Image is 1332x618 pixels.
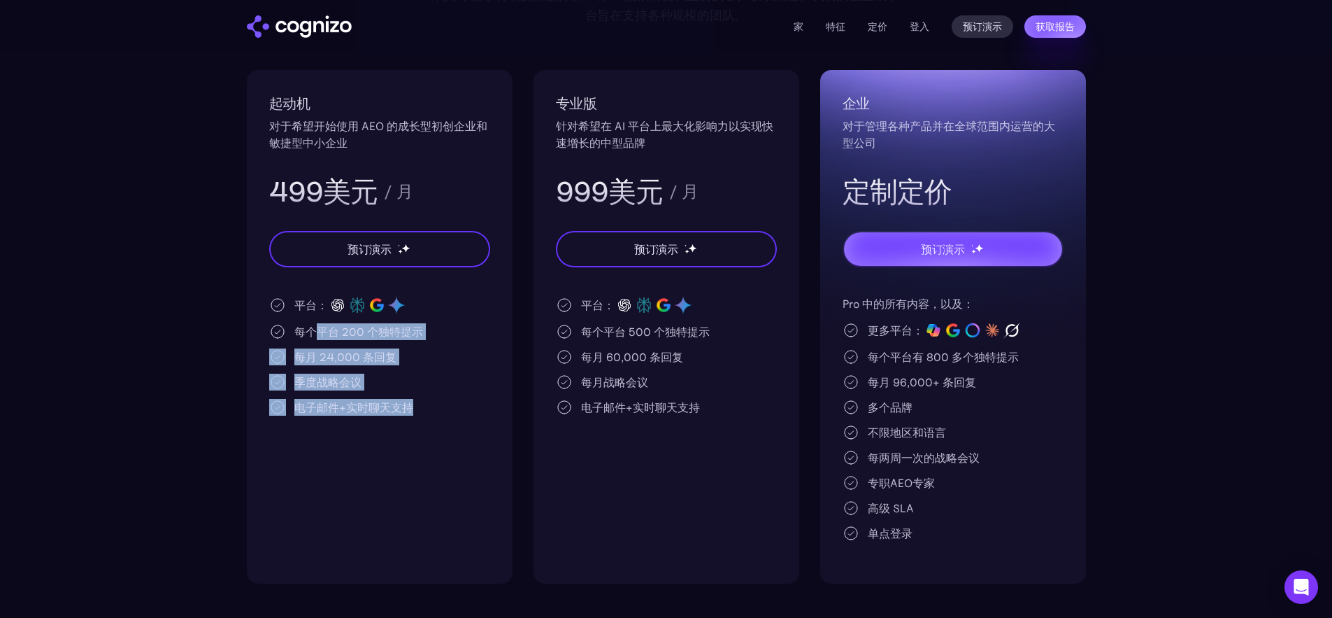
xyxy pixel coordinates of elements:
font: 针对希望在 AI 平台上最大化影响力以实现快速增长的中型品牌 [556,119,773,150]
a: 登入 [910,18,929,35]
font: Pro 中的所有内容，以及： [843,297,974,311]
font: 多个品牌 [868,400,912,414]
font: 每个平台 500 个独特提示 [581,325,710,339]
a: 获取报告 [1024,15,1086,38]
img: 星星 [398,244,400,246]
font: 999美元 [556,174,664,209]
font: 预订演示 [348,242,392,256]
font: 不限地区和语言 [868,426,946,440]
img: 星星 [685,249,689,254]
font: 获取报告 [1036,21,1075,32]
font: 企业 [843,94,871,113]
a: 特征 [826,20,845,33]
img: 星星 [398,249,403,254]
font: / 月 [384,181,413,202]
font: 每个平台 200 个独特提示 [294,325,423,339]
img: 星星 [971,244,973,246]
img: 星星 [401,244,410,253]
img: 星星 [685,244,687,246]
font: 对于管理各种产品并在全球范围内运营的大型公司 [843,119,1055,150]
font: 登入 [910,20,929,33]
a: 预订演示星星星星星星 [556,231,777,267]
font: 单点登录 [868,526,912,540]
font: 预订演示 [963,21,1002,32]
img: 星星 [971,249,976,254]
font: 专业版 [556,94,597,113]
a: 定价 [868,20,887,33]
font: 更多平台： [868,323,924,337]
font: 高级 SLA [868,501,914,515]
div: 打开 Intercom Messenger [1284,570,1318,604]
font: 平台： [294,298,328,312]
font: 电子邮件+实时聊天支持 [294,400,413,414]
font: 每个平台有 800 多个独特提示 [868,350,1019,364]
font: 预订演示 [634,242,678,256]
font: 每月 60,000 条回复 [581,350,683,364]
font: 专职AEO专家 [868,476,935,490]
a: 家 [794,20,803,33]
a: 预订演示星星星星星星 [269,231,490,267]
font: 季度战略会议 [294,375,361,389]
img: 星星 [688,244,697,253]
a: 家 [247,15,352,38]
font: 每两周一次的战略会议 [868,451,980,465]
font: 每月战略会议 [581,375,648,389]
font: 每月 24,000 条回复 [294,350,396,364]
a: 预订演示 [952,15,1013,38]
font: 平台： [581,298,615,312]
font: 预订演示 [921,242,965,256]
font: 定制定价 [843,174,952,209]
font: 电子邮件+实时聊天支持 [581,400,700,414]
font: 起动机 [269,94,310,113]
font: / 月 [669,181,699,202]
img: 星星 [975,244,984,253]
img: cognizo 徽标 [247,15,352,38]
font: 每月 96,000+ 条回复 [868,375,976,389]
font: 499美元 [269,174,378,209]
a: 预订演示星星星星星星 [843,231,1064,267]
font: 对于希望开始使用 AEO 的成长型初创企业和敏捷型中小企业 [269,119,487,150]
